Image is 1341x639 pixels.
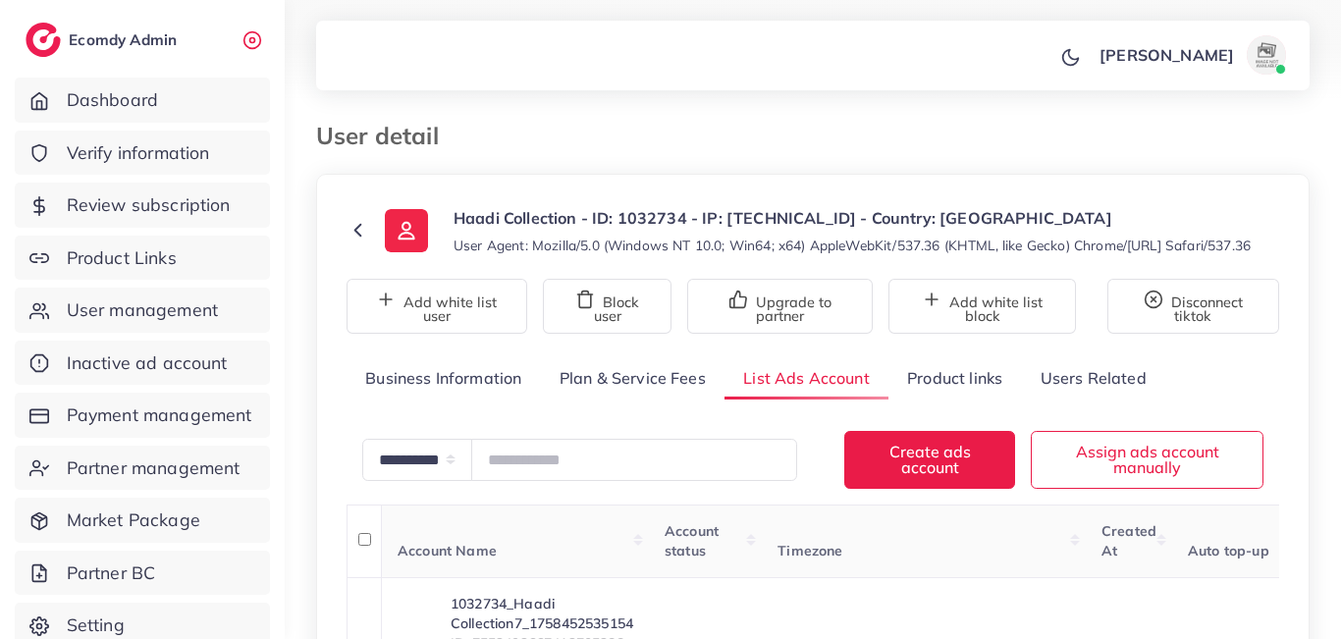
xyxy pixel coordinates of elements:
[15,551,270,596] a: Partner BC
[888,357,1021,399] a: Product links
[687,279,873,334] button: Upgrade to partner
[1021,357,1164,399] a: Users Related
[67,612,125,638] span: Setting
[67,507,200,533] span: Market Package
[15,341,270,386] a: Inactive ad account
[67,297,218,323] span: User management
[15,498,270,543] a: Market Package
[454,206,1251,230] p: Haadi Collection - ID: 1032734 - IP: [TECHNICAL_ID] - Country: [GEOGRAPHIC_DATA]
[26,23,61,57] img: logo
[15,78,270,123] a: Dashboard
[316,122,455,150] h3: User detail
[67,87,158,113] span: Dashboard
[67,192,231,218] span: Review subscription
[1188,542,1269,559] span: Auto top-up
[665,522,719,559] span: Account status
[15,446,270,491] a: Partner management
[724,357,888,399] a: List Ads Account
[541,357,724,399] a: Plan & Service Fees
[15,288,270,333] a: User management
[778,542,842,559] span: Timezone
[844,431,1015,489] button: Create ads account
[15,236,270,281] a: Product Links
[69,30,182,49] h2: Ecomdy Admin
[451,594,633,634] a: 1032734_Haadi Collection7_1758452535154
[1247,35,1286,75] img: avatar
[347,357,541,399] a: Business Information
[67,455,241,481] span: Partner management
[1107,279,1279,334] button: Disconnect tiktok
[454,236,1251,255] small: User Agent: Mozilla/5.0 (Windows NT 10.0; Win64; x64) AppleWebKit/537.36 (KHTML, like Gecko) Chro...
[888,279,1076,334] button: Add white list block
[67,402,252,428] span: Payment management
[67,350,228,376] span: Inactive ad account
[1100,43,1234,67] p: [PERSON_NAME]
[15,393,270,438] a: Payment management
[543,279,671,334] button: Block user
[15,183,270,228] a: Review subscription
[67,245,177,271] span: Product Links
[398,542,497,559] span: Account Name
[1031,431,1263,489] button: Assign ads account manually
[67,140,210,166] span: Verify information
[1089,35,1294,75] a: [PERSON_NAME]avatar
[67,560,156,586] span: Partner BC
[26,23,182,57] a: logoEcomdy Admin
[1101,522,1156,559] span: Created At
[15,131,270,176] a: Verify information
[385,209,428,252] img: ic-user-info.36bf1079.svg
[347,279,527,334] button: Add white list user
